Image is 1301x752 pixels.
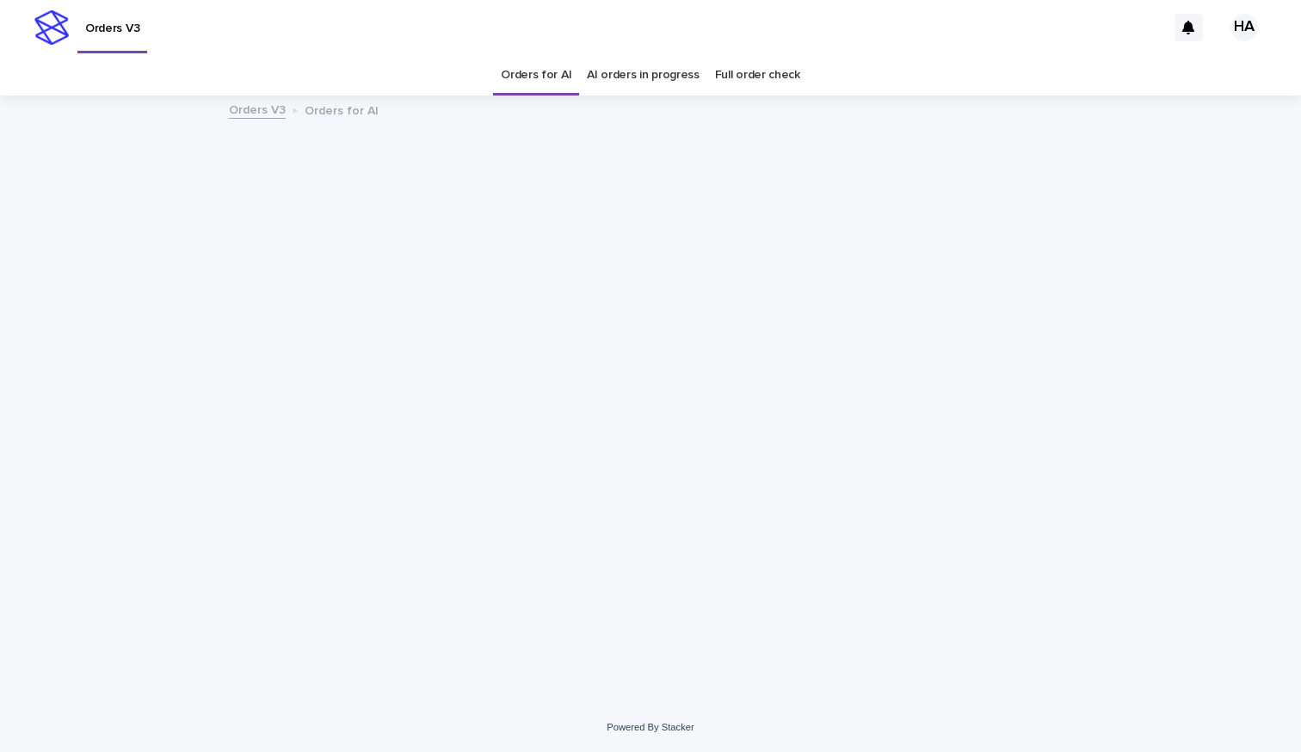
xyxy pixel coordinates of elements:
[34,10,69,45] img: stacker-logo-s-only.png
[229,99,286,119] a: Orders V3
[587,55,700,96] a: AI orders in progress
[501,55,571,96] a: Orders for AI
[715,55,800,96] a: Full order check
[305,100,379,119] p: Orders for AI
[607,722,694,732] a: Powered By Stacker
[1230,14,1258,41] div: HA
